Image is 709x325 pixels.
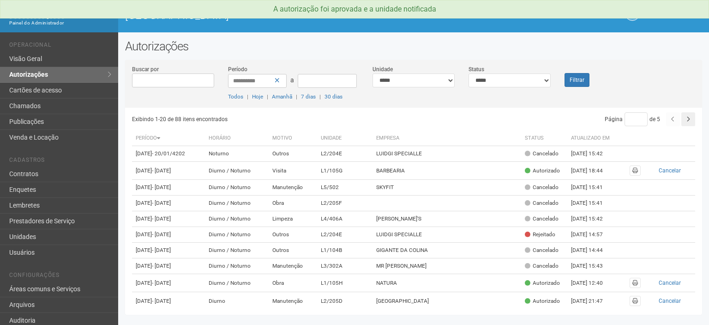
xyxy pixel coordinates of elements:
[152,298,171,304] span: - [DATE]
[205,131,269,146] th: Horário
[567,274,618,292] td: [DATE] 12:40
[525,167,560,175] div: Autorizado
[373,146,521,162] td: LUIDGI SPECIALLE
[605,116,660,123] span: Página de 5
[132,227,205,243] td: [DATE]
[317,211,373,227] td: L4/406A
[469,65,484,74] label: Status
[317,258,373,274] td: L3/302A
[152,150,185,157] span: - 20/01/4202
[269,258,318,274] td: Manutenção
[205,196,269,211] td: Diurno / Noturno
[373,180,521,196] td: SKYFIT
[132,196,205,211] td: [DATE]
[317,146,373,162] td: L2/204E
[152,280,171,286] span: - [DATE]
[373,243,521,258] td: GIGANTE DA COLINA
[567,243,618,258] td: [DATE] 14:44
[525,150,559,158] div: Cancelado
[205,211,269,227] td: Diurno / Noturno
[373,227,521,243] td: LUIDGI SPECIALLE
[132,180,205,196] td: [DATE]
[269,162,318,180] td: Visita
[373,211,521,227] td: [PERSON_NAME]'S
[9,272,111,282] li: Configurações
[317,243,373,258] td: L1/104B
[132,211,205,227] td: [DATE]
[525,297,560,305] div: Autorizado
[152,247,171,253] span: - [DATE]
[125,39,702,53] h2: Autorizações
[9,157,111,166] li: Cadastros
[567,196,618,211] td: [DATE] 15:41
[525,215,559,223] div: Cancelado
[152,184,171,190] span: - [DATE]
[205,180,269,196] td: Diurno / Noturno
[648,296,691,306] button: Cancelar
[567,131,618,146] th: Atualizado em
[373,65,393,74] label: Unidade
[152,263,171,269] span: - [DATE]
[317,196,373,211] td: L2/205F
[567,258,618,274] td: [DATE] 15:43
[525,262,559,270] div: Cancelado
[205,274,269,292] td: Diurno / Noturno
[525,184,559,191] div: Cancelado
[9,19,111,27] div: Painel do Administrador
[252,93,263,100] a: Hoje
[324,93,342,100] a: 30 dias
[317,227,373,243] td: L2/204E
[269,180,318,196] td: Manutenção
[567,162,618,180] td: [DATE] 18:44
[269,146,318,162] td: Outros
[152,200,171,206] span: - [DATE]
[132,65,159,74] label: Buscar por
[269,227,318,243] td: Outros
[290,76,294,84] span: a
[648,278,691,288] button: Cancelar
[269,243,318,258] td: Outros
[648,166,691,176] button: Cancelar
[373,131,521,146] th: Empresa
[132,112,414,126] div: Exibindo 1-20 de 88 itens encontrados
[267,93,268,100] span: |
[205,162,269,180] td: Diurno / Noturno
[567,180,618,196] td: [DATE] 15:41
[269,131,318,146] th: Motivo
[205,227,269,243] td: Diurno / Noturno
[317,180,373,196] td: L5/502
[205,258,269,274] td: Diurno / Noturno
[9,42,111,51] li: Operacional
[317,131,373,146] th: Unidade
[317,162,373,180] td: L1/105G
[567,146,618,162] td: [DATE] 15:42
[247,93,248,100] span: |
[269,196,318,211] td: Obra
[521,131,567,146] th: Status
[269,211,318,227] td: Limpeza
[269,274,318,292] td: Obra
[132,131,205,146] th: Período
[567,211,618,227] td: [DATE] 15:42
[319,93,321,100] span: |
[272,93,292,100] a: Amanhã
[296,93,297,100] span: |
[132,292,205,310] td: [DATE]
[525,246,559,254] div: Cancelado
[301,93,316,100] a: 7 dias
[317,292,373,310] td: L2/205D
[132,146,205,162] td: [DATE]
[373,162,521,180] td: BARBEARIA
[152,167,171,174] span: - [DATE]
[317,274,373,292] td: L1/105H
[228,65,247,74] label: Período
[228,93,243,100] a: Todos
[373,258,521,274] td: MR [PERSON_NAME]
[525,199,559,207] div: Cancelado
[567,292,618,310] td: [DATE] 21:47
[132,243,205,258] td: [DATE]
[132,274,205,292] td: [DATE]
[132,162,205,180] td: [DATE]
[125,9,407,21] h1: [GEOGRAPHIC_DATA]
[205,292,269,310] td: Diurno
